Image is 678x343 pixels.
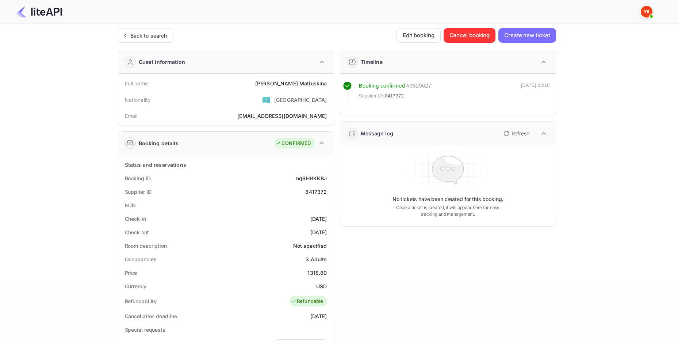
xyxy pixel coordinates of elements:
[139,58,185,66] div: Guest information
[237,112,327,120] div: [EMAIL_ADDRESS][DOMAIN_NAME]
[139,139,179,147] div: Booking details
[125,269,137,277] div: Price
[125,201,136,209] div: HCN
[276,140,311,147] div: CONFIRMED
[406,82,431,90] div: # 3820627
[316,282,327,290] div: USD
[310,312,327,320] div: [DATE]
[359,92,384,100] span: Supplier ID:
[392,196,503,203] p: No tickets have been created for this booking.
[125,174,151,182] div: Booking ID
[125,242,167,250] div: Room description
[512,130,529,137] p: Refresh
[444,28,496,43] button: Cancel booking
[130,32,167,39] div: Back to search
[125,282,146,290] div: Currency
[293,242,327,250] div: Not specified
[125,326,165,334] div: Special requests
[16,6,62,18] img: LiteAPI Logo
[274,96,327,104] div: [GEOGRAPHIC_DATA]
[305,188,327,196] div: 8417372
[521,82,550,103] div: [DATE] 23:16
[125,161,186,169] div: Status and reservations
[125,228,149,236] div: Check out
[498,28,556,43] button: Create new ticket
[307,269,327,277] div: 1318.80
[255,80,327,87] div: [PERSON_NAME] Matiuskina
[125,312,177,320] div: Cancellation deadline
[361,58,383,66] div: Timeline
[499,128,532,139] button: Refresh
[310,215,327,223] div: [DATE]
[385,92,404,100] span: 8417372
[359,82,405,90] div: Booking confirmed
[125,188,152,196] div: Supplier ID
[125,215,146,223] div: Check-in
[296,174,327,182] div: nq9HHKKBJ
[306,255,327,263] div: 3 Adults
[641,6,652,18] img: Yandex Support
[361,130,394,137] div: Message log
[310,228,327,236] div: [DATE]
[262,93,271,106] span: United States
[125,255,157,263] div: Occupancies
[397,28,441,43] button: Edit booking
[125,297,157,305] div: Refundability
[125,112,138,120] div: Email
[125,96,151,104] div: Nationality
[390,204,506,217] p: Once a ticket is created, it will appear here for easy tracking and management.
[291,298,323,305] div: Refundable
[125,80,148,87] div: Full name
